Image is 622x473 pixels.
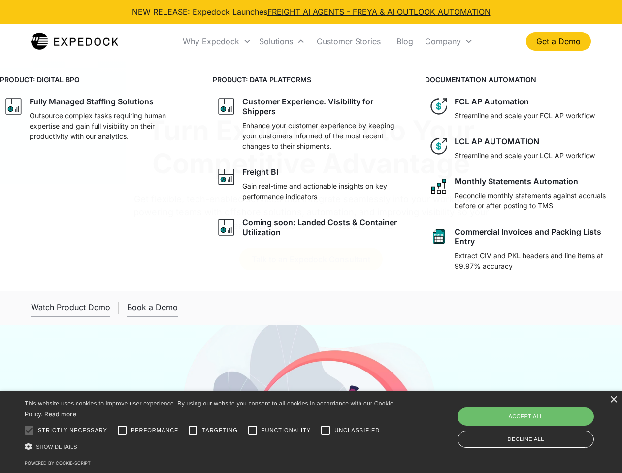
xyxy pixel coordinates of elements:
[526,32,591,51] a: Get a Demo
[31,299,110,317] a: open lightbox
[44,410,76,418] a: Read more
[30,110,193,141] p: Outsource complex tasks requiring human expertise and gain full visibility on their productivity ...
[38,426,107,435] span: Strictly necessary
[455,150,595,161] p: Streamline and scale your LCL AP workflow
[25,441,397,452] div: Show details
[259,36,293,46] div: Solutions
[429,227,449,246] img: sheet icon
[213,163,410,205] a: graph iconFreight BIGain real-time and actionable insights on key performance indicators
[389,25,421,58] a: Blog
[30,97,154,106] div: Fully Managed Staffing Solutions
[425,74,622,85] h4: DOCUMENTATION AUTOMATION
[31,32,118,51] img: Expedock Logo
[425,223,622,275] a: sheet iconCommercial Invoices and Packing Lists EntryExtract CIV and PKL headers and line items a...
[334,426,380,435] span: Unclassified
[183,36,239,46] div: Why Expedock
[213,93,410,155] a: graph iconCustomer Experience: Visibility for ShippersEnhance your customer experience by keeping...
[255,25,309,58] div: Solutions
[36,444,77,450] span: Show details
[242,181,406,202] p: Gain real-time and actionable insights on key performance indicators
[31,32,118,51] a: home
[4,97,24,116] img: graph icon
[213,213,410,241] a: graph iconComing soon: Landed Costs & Container Utilization
[455,97,529,106] div: FCL AP Automation
[421,25,477,58] div: Company
[429,176,449,196] img: network like icon
[425,93,622,125] a: dollar iconFCL AP AutomationStreamline and scale your FCL AP workflow
[131,426,179,435] span: Performance
[213,74,410,85] h4: PRODUCT: DATA PLATFORMS
[425,172,622,215] a: network like iconMonthly Statements AutomationReconcile monthly statements against accruals befor...
[267,7,491,17] a: FREIGHT AI AGENTS - FREYA & AI OUTLOOK AUTOMATION
[242,120,406,151] p: Enhance your customer experience by keeping your customers informed of the most recent changes to...
[242,167,278,177] div: Freight BI
[425,133,622,165] a: dollar iconLCL AP AUTOMATIONStreamline and scale your LCL AP workflow
[455,176,578,186] div: Monthly Statements Automation
[262,426,311,435] span: Functionality
[217,97,236,116] img: graph icon
[242,97,406,116] div: Customer Experience: Visibility for Shippers
[455,110,595,121] p: Streamline and scale your FCL AP workflow
[309,25,389,58] a: Customer Stories
[127,303,178,312] div: Book a Demo
[179,25,255,58] div: Why Expedock
[217,217,236,237] img: graph icon
[455,250,618,271] p: Extract CIV and PKL headers and line items at 99.97% accuracy
[127,299,178,317] a: Book a Demo
[242,217,406,237] div: Coming soon: Landed Costs & Container Utilization
[429,97,449,116] img: dollar icon
[455,190,618,211] p: Reconcile monthly statements against accruals before or after posting to TMS
[217,167,236,187] img: graph icon
[25,400,393,418] span: This website uses cookies to improve user experience. By using our website you consent to all coo...
[132,6,491,18] div: NEW RELEASE: Expedock Launches
[25,460,91,466] a: Powered by cookie-script
[455,136,539,146] div: LCL AP AUTOMATION
[455,227,618,246] div: Commercial Invoices and Packing Lists Entry
[425,36,461,46] div: Company
[31,303,110,312] div: Watch Product Demo
[458,367,622,473] iframe: Chat Widget
[202,426,237,435] span: Targeting
[429,136,449,156] img: dollar icon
